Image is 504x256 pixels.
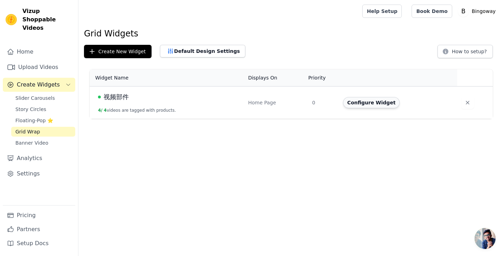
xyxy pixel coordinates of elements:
a: Partners [3,222,75,236]
th: Widget Name [90,69,244,87]
button: Delete widget [461,96,474,109]
button: Configure Widget [343,97,400,108]
a: Story Circles [11,104,75,114]
span: Live Published [98,96,101,98]
span: Grid Wrap [15,128,40,135]
span: Slider Carousels [15,95,55,102]
th: Priority [308,69,339,87]
button: B Bingoway [458,5,498,18]
p: Bingoway [469,5,498,18]
a: Book Demo [412,5,452,18]
a: Grid Wrap [11,127,75,137]
span: 视频部件 [104,92,129,102]
button: Create New Widget [84,45,152,58]
a: Slider Carousels [11,93,75,103]
a: Settings [3,167,75,181]
span: Floating-Pop ⭐ [15,117,53,124]
a: Upload Videos [3,60,75,74]
span: 4 [104,108,107,113]
button: Create Widgets [3,78,75,92]
img: Vizup [6,14,17,25]
span: Banner Video [15,139,48,146]
td: 0 [308,87,339,119]
span: 4 / [98,108,103,113]
span: Story Circles [15,106,46,113]
a: Setup Docs [3,236,75,250]
a: Pricing [3,208,75,222]
a: 开放式聊天 [475,228,496,249]
div: Home Page [248,99,304,106]
a: Home [3,45,75,59]
span: Vizup Shoppable Videos [22,7,72,32]
a: Banner Video [11,138,75,148]
a: Help Setup [362,5,402,18]
h1: Grid Widgets [84,28,498,39]
th: Displays On [244,69,308,87]
a: How to setup? [437,50,493,56]
span: Create Widgets [17,81,60,89]
text: B [461,8,465,15]
button: 4/ 4videos are tagged with products. [98,108,176,113]
a: Floating-Pop ⭐ [11,116,75,125]
button: How to setup? [437,45,493,58]
a: Analytics [3,151,75,165]
button: Default Design Settings [160,45,245,57]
